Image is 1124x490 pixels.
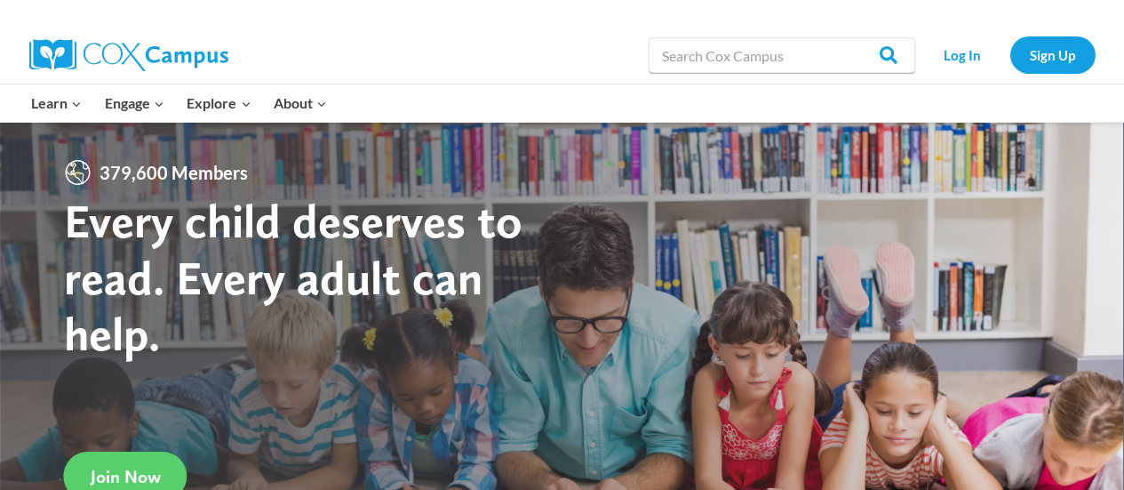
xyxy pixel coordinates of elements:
[924,36,1096,73] nav: Secondary Navigation
[649,37,915,73] input: Search Cox Campus
[105,92,164,115] span: Engage
[924,36,1001,73] a: Log In
[20,84,339,122] nav: Primary Navigation
[64,192,522,362] strong: Every child deserves to read. Every adult can help.
[31,92,82,115] span: Learn
[1010,36,1096,73] a: Sign Up
[274,92,327,115] span: About
[91,466,161,487] span: Join Now
[187,92,251,115] span: Explore
[29,39,228,71] img: Cox Campus
[92,158,255,187] span: 379,600 Members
